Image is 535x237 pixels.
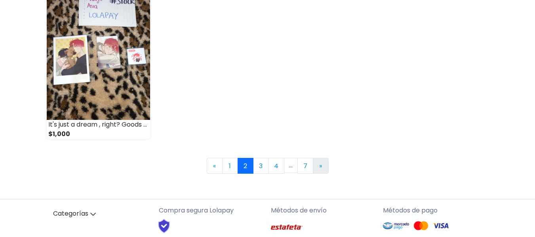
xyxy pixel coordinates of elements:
a: 4 [268,158,284,174]
a: 3 [253,158,269,174]
a: Categorías [47,206,152,222]
div: It's just a dream , right? Goods edicion especial [47,120,150,129]
span: « [213,161,216,171]
div: $1,000 [47,129,150,139]
img: Estafeta Logo [271,218,303,236]
p: Métodos de envío [271,206,377,215]
img: Mercado Pago Logo [383,218,409,233]
p: Compra segura Lolapay [159,206,265,215]
a: Next [313,158,329,174]
a: 2 [238,158,253,174]
img: Mastercard Logo [413,221,429,231]
img: Visa Logo [433,221,449,231]
p: Métodos de pago [383,206,489,215]
a: Previous [207,158,223,174]
img: Shield Logo [151,218,177,233]
span: » [319,161,322,171]
nav: Page navigation [47,158,489,174]
a: 1 [222,158,238,174]
a: 7 [297,158,313,174]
